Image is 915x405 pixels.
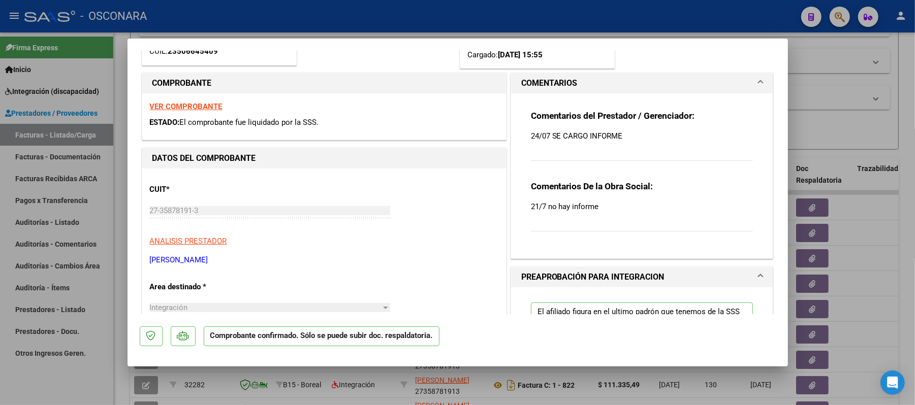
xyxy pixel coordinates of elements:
[531,111,695,121] strong: Comentarios del Prestador / Gerenciador:
[150,303,188,312] span: Integración
[180,118,319,127] span: El comprobante fue liquidado por la SSS.
[521,77,578,89] h1: COMENTARIOS
[511,267,773,287] mat-expansion-panel-header: PREAPROBACIÓN PARA INTEGRACION
[150,184,255,195] p: CUIT
[152,153,256,163] strong: DATOS DEL COMPROBANTE
[880,370,905,395] div: Open Intercom Messenger
[511,73,773,93] mat-expansion-panel-header: COMENTARIOS
[150,237,227,246] span: ANALISIS PRESTADOR
[531,302,753,341] p: El afiliado figura en el ultimo padrón que tenemos de la SSS de
[152,78,212,88] strong: COMPROBANTE
[150,281,255,293] p: Area destinado *
[498,50,543,59] strong: [DATE] 15:55
[168,46,218,57] div: 23506645409
[150,254,498,266] p: [PERSON_NAME]
[531,181,653,191] strong: Comentarios De la Obra Social:
[531,130,753,142] p: 24/07 SE CARGO INFORME
[150,118,180,127] span: ESTADO:
[204,326,439,346] p: Comprobante confirmado. Sólo se puede subir doc. respaldatoria.
[150,102,223,111] a: VER COMPROBANTE
[521,271,665,283] h1: PREAPROBACIÓN PARA INTEGRACION
[531,201,753,212] p: 21/7 no hay informe
[511,93,773,258] div: COMENTARIOS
